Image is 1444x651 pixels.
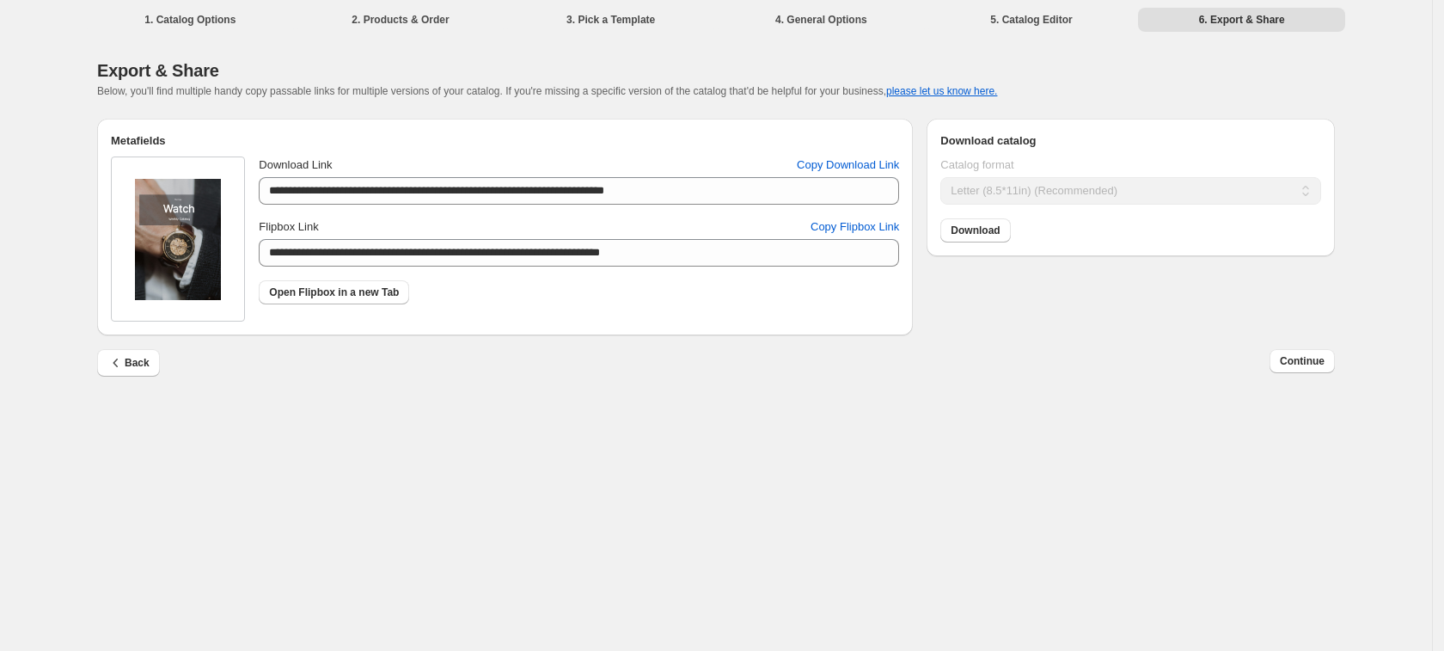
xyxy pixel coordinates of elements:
button: Copy Download Link [786,151,909,179]
span: Flipbox Link [259,220,318,233]
span: Download Link [259,158,332,171]
button: please let us know here. [886,85,997,97]
a: Download [940,218,1010,243]
h2: Download catalog [940,132,1321,150]
span: Back [107,354,150,372]
span: Open Flipbox in a new Tab [269,286,399,299]
span: Catalog format [940,158,1013,171]
a: Open Flipbox in a new Tab [259,280,409,304]
span: Continue [1280,354,1325,368]
h2: Metafields [111,132,899,150]
span: Copy Flipbox Link [811,218,899,236]
span: Copy Download Link [797,157,899,174]
button: Continue [1270,349,1335,373]
span: Below, you'll find multiple handy copy passable links for multiple versions of your catalog. If y... [97,85,997,97]
button: Copy Flipbox Link [800,213,909,241]
img: thumbImage [135,179,221,300]
button: Back [97,349,160,377]
span: Export & Share [97,61,219,80]
span: Download [951,224,1000,237]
